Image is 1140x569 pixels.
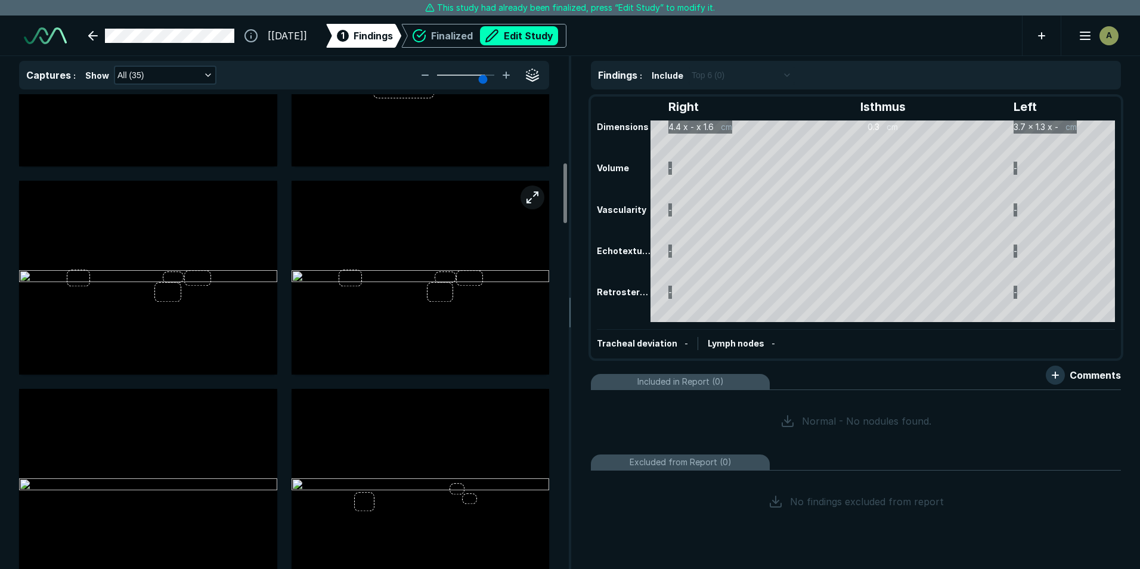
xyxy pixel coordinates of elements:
span: All (35) [117,69,144,82]
span: Excluded from Report (0) [630,456,732,469]
span: Included in Report (0) [637,375,724,388]
span: Captures [26,69,71,81]
button: avatar-name [1071,24,1121,48]
div: Finalized [431,26,558,45]
span: Findings [354,29,393,43]
span: Top 6 (0) [692,69,724,82]
img: 3a9f8250-08fe-4d77-9500-7454a9766756 [292,270,550,284]
span: This study had already been finalized, press “Edit Study” to modify it. [437,1,715,14]
span: No findings excluded from report [790,494,944,509]
span: Tracheal deviation [597,338,677,348]
span: A [1106,29,1112,42]
span: Lymph nodes [708,338,764,348]
span: Show [85,69,109,82]
span: : [640,70,642,81]
a: See-Mode Logo [19,23,72,49]
span: [[DATE]] [268,29,307,43]
span: Normal - No nodules found. [802,414,931,428]
span: Findings [598,69,637,81]
div: 1Findings [326,24,401,48]
div: FinalizedEdit Study [401,24,566,48]
img: 5024199b-1655-45e3-a6e5-443a0c461441 [292,478,550,493]
span: Comments [1070,368,1121,382]
li: Excluded from Report (0)No findings excluded from report [591,454,1121,528]
span: - [684,338,688,348]
button: Edit Study [480,26,558,45]
span: - [772,338,775,348]
span: : [73,70,76,81]
img: 437780fa-1af1-4469-8b17-076106c3497c [19,478,277,493]
span: Include [652,69,683,82]
img: See-Mode Logo [24,27,67,44]
div: avatar-name [1099,26,1119,45]
img: 90d13e7f-46e4-4eb2-af40-9227318d4bb5 [19,270,277,284]
span: 1 [341,29,345,42]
